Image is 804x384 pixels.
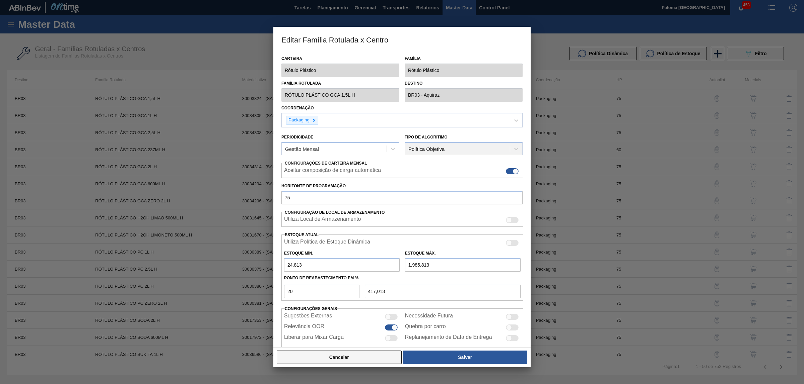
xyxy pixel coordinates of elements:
label: Quando ativada, o sistema irá exibir os estoques de diferentes locais de armazenamento. [284,216,361,224]
label: Ponto de Reabastecimento em % [284,276,358,280]
button: Cancelar [277,351,402,364]
label: Replanejamento de Data de Entrega [405,334,492,342]
div: Gestão Mensal [285,146,319,152]
label: Quando ativada, o sistema irá usar os estoques usando a Política de Estoque Dinâmica. [284,239,370,247]
label: Periodicidade [281,135,313,139]
label: Família [405,54,523,64]
label: Carteira [281,54,399,64]
label: Família Rotulada [281,79,399,88]
label: Liberar para Mixar Carga [284,334,344,342]
label: Destino [405,79,523,88]
label: Tipo de Algoritimo [405,135,448,139]
button: Salvar [403,351,527,364]
div: Packaging [286,116,311,124]
label: Coordenação [281,106,314,110]
span: Configuração de Local de Armazenamento [285,210,385,215]
h3: Editar Família Rotulada x Centro [273,27,531,52]
label: Quebra por carro [405,323,446,331]
label: Horizonte de Programação [281,181,523,191]
label: Necessidade Futura [405,313,453,321]
label: Estoque Máx. [405,251,436,256]
span: Configurações Gerais [285,306,337,311]
label: Aceitar composição de carga automática [284,167,381,175]
label: Estoque Atual [285,232,319,237]
label: Relevância OOR [284,323,324,331]
label: Sugestões Externas [284,313,332,321]
span: Configurações de Carteira Mensal [285,161,367,166]
label: Estoque Mín. [284,251,313,256]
